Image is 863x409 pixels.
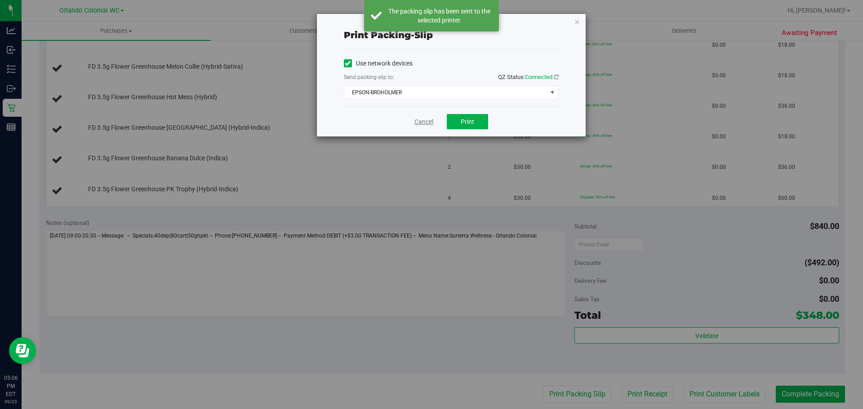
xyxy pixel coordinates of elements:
span: EPSON-BROHOLMER [344,86,547,99]
label: Send packing-slip to: [344,73,394,81]
span: Connected [525,74,552,80]
span: Print packing-slip [344,30,433,40]
span: QZ Status: [498,74,559,80]
span: select [547,86,558,99]
label: Use network devices [344,59,413,68]
div: The packing slip has been sent to the selected printer. [387,7,492,25]
a: Cancel [414,117,433,127]
button: Print [447,114,488,129]
iframe: Resource center [9,337,36,364]
span: Print [461,118,474,125]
